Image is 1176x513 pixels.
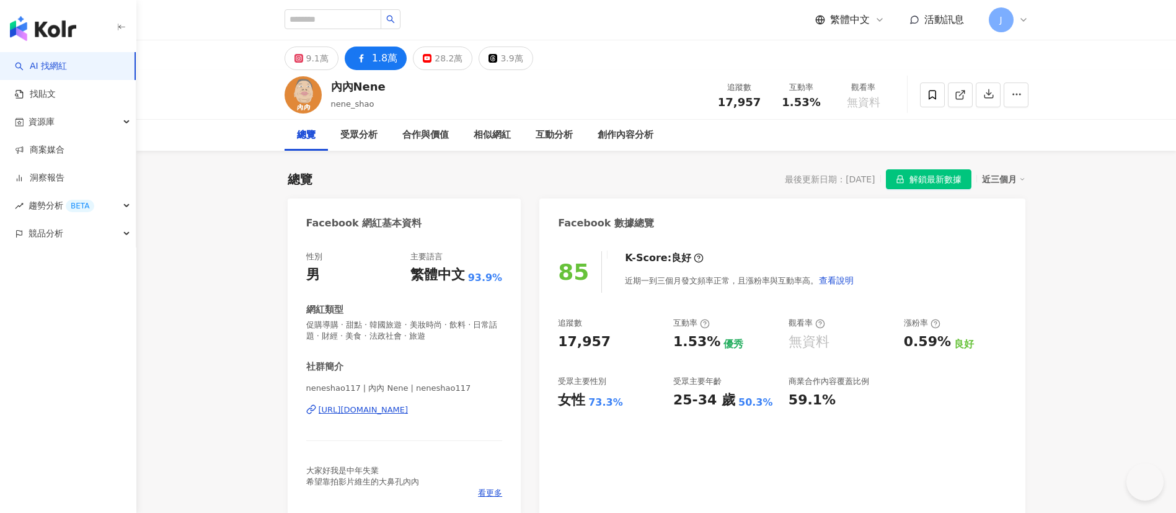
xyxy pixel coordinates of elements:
[340,128,378,143] div: 受眾分析
[410,265,465,285] div: 繁體中文
[789,332,829,352] div: 無資料
[15,60,67,73] a: searchAI 找網紅
[558,376,606,387] div: 受眾主要性別
[778,81,825,94] div: 互動率
[924,14,964,25] span: 活動訊息
[886,169,971,189] button: 解鎖最新數據
[904,332,951,352] div: 0.59%
[306,50,329,67] div: 9.1萬
[285,76,322,114] img: KOL Avatar
[673,332,720,352] div: 1.53%
[29,108,55,136] span: 資源庫
[319,404,409,416] div: [URL][DOMAIN_NAME]
[10,16,76,41] img: logo
[474,128,511,143] div: 相似網紅
[558,318,582,329] div: 追蹤數
[982,171,1025,187] div: 近三個月
[479,47,533,70] button: 3.9萬
[896,175,904,184] span: lock
[558,391,585,410] div: 女性
[297,128,316,143] div: 總覽
[1126,463,1164,501] iframe: Help Scout Beacon - Open
[999,13,1002,27] span: J
[331,79,386,94] div: 內內Nene
[372,50,397,67] div: 1.8萬
[15,172,64,184] a: 洞察報告
[306,303,343,316] div: 網紅類型
[782,96,820,109] span: 1.53%
[386,15,395,24] span: search
[478,488,502,499] span: 看更多
[285,47,338,70] button: 9.1萬
[673,318,710,329] div: 互動率
[723,337,743,351] div: 優秀
[15,88,56,100] a: 找貼文
[288,171,312,188] div: 總覽
[306,265,320,285] div: 男
[435,50,462,67] div: 28.2萬
[954,337,974,351] div: 良好
[904,318,940,329] div: 漲粉率
[789,376,869,387] div: 商業合作內容覆蓋比例
[789,391,836,410] div: 59.1%
[909,170,962,190] span: 解鎖最新數據
[673,376,722,387] div: 受眾主要年齡
[306,319,503,342] span: 促購導購 · 甜點 · 韓國旅遊 · 美妝時尚 · 飲料 · 日常話題 · 財經 · 美食 · 法政社會 · 旅遊
[840,81,887,94] div: 觀看率
[306,216,422,230] div: Facebook 網紅基本資料
[819,275,854,285] span: 查看說明
[536,128,573,143] div: 互動分析
[331,99,374,109] span: nene_shao
[402,128,449,143] div: 合作與價值
[15,202,24,210] span: rise
[830,13,870,27] span: 繁體中文
[625,251,704,265] div: K-Score :
[673,391,735,410] div: 25-34 歲
[66,200,94,212] div: BETA
[847,96,880,109] span: 無資料
[306,360,343,373] div: 社群簡介
[738,396,773,409] div: 50.3%
[588,396,623,409] div: 73.3%
[15,144,64,156] a: 商案媒合
[410,251,443,262] div: 主要語言
[625,268,854,293] div: 近期一到三個月發文頻率正常，且漲粉率與互動率高。
[718,96,761,109] span: 17,957
[785,174,875,184] div: 最後更新日期：[DATE]
[789,318,825,329] div: 觀看率
[306,404,503,416] a: [URL][DOMAIN_NAME]
[468,271,503,285] span: 93.9%
[598,128,653,143] div: 創作內容分析
[29,220,63,248] span: 競品分析
[306,251,322,262] div: 性別
[29,192,94,220] span: 趨勢分析
[558,259,589,285] div: 85
[558,216,654,230] div: Facebook 數據總覽
[345,47,407,70] button: 1.8萬
[500,50,523,67] div: 3.9萬
[306,466,419,486] span: 大家好我是中年失業 希望靠拍影片維生的大鼻孔內內
[671,251,691,265] div: 良好
[558,332,611,352] div: 17,957
[306,383,503,394] span: neneshao117 | 內內 Nene | neneshao117
[413,47,472,70] button: 28.2萬
[818,268,854,293] button: 查看說明
[716,81,763,94] div: 追蹤數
